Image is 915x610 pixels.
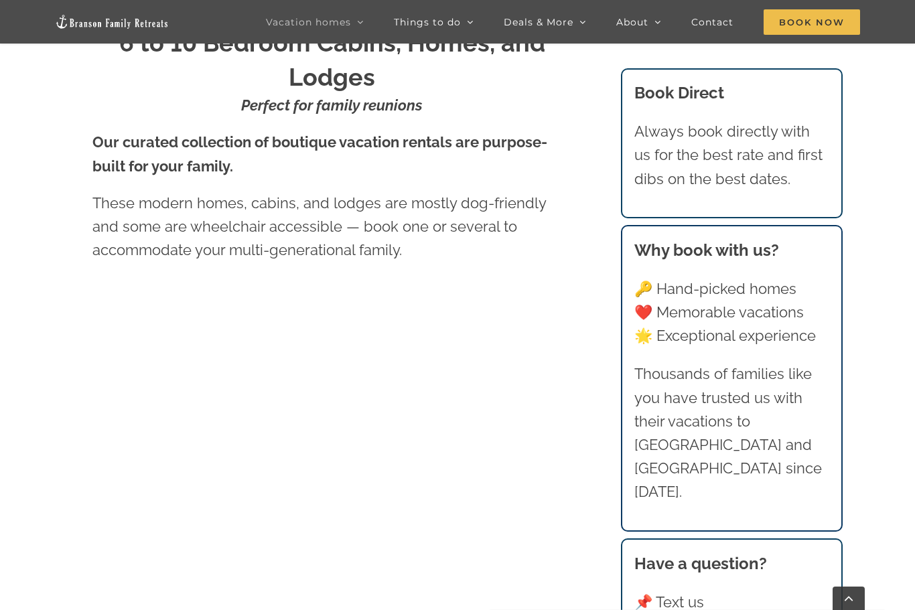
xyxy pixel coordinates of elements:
[504,17,573,27] span: Deals & More
[634,120,830,191] p: Always book directly with us for the best rate and first dibs on the best dates.
[266,17,351,27] span: Vacation homes
[92,133,547,174] strong: Our curated collection of boutique vacation rentals are purpose-built for your family.
[55,14,169,29] img: Branson Family Retreats Logo
[634,277,830,348] p: 🔑 Hand-picked homes ❤️ Memorable vacations 🌟 Exceptional experience
[92,192,572,262] p: These modern homes, cabins, and lodges are mostly dog-friendly and some are wheelchair accessible...
[691,17,733,27] span: Contact
[119,29,545,90] strong: 6 to 10 Bedroom Cabins, Homes, and Lodges
[634,362,830,504] p: Thousands of families like you have trusted us with their vacations to [GEOGRAPHIC_DATA] and [GEO...
[634,554,767,573] strong: Have a question?
[634,238,830,262] h3: Why book with us?
[241,96,423,114] strong: Perfect for family reunions
[634,83,724,102] b: Book Direct
[616,17,648,27] span: About
[764,9,860,35] span: Book Now
[394,17,461,27] span: Things to do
